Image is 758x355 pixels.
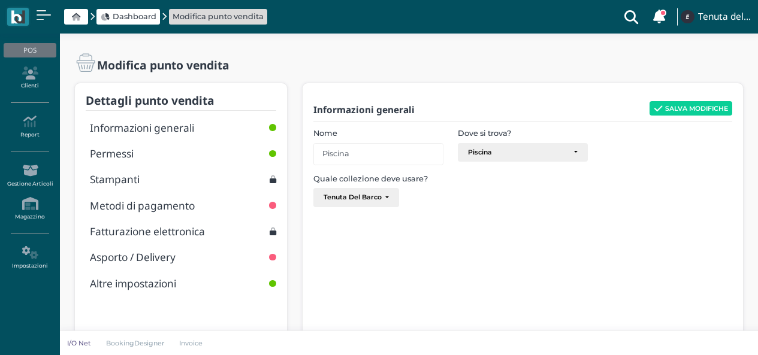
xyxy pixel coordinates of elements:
[4,241,56,274] a: Impostazioni
[673,318,748,345] iframe: Help widget launcher
[97,59,229,71] h2: Modifica punto vendita
[4,43,56,57] div: POS
[113,11,156,22] span: Dashboard
[306,128,451,139] label: Nome
[67,338,91,348] p: I/O Net
[313,188,399,207] button: Tenuta Del Barco
[451,128,595,139] label: Dove si trova?
[90,226,205,237] h3: Fatturazione elettronica
[458,143,588,162] button: Piscina
[679,2,751,31] a: ... Tenuta del Barco
[101,11,156,22] a: Dashboard
[90,200,195,211] h3: Metodi di pagamento
[468,148,568,157] div: Piscina
[4,110,56,143] a: Report
[313,104,415,116] b: Informazioni generali
[4,192,56,225] a: Magazzino
[306,173,523,184] label: Quale collezione deve usare?
[11,10,25,24] img: logo
[681,10,694,23] img: ...
[172,338,211,348] a: Invoice
[650,101,732,116] button: SALVA MODIFICHE
[90,278,176,289] h3: Altre impostazioni
[98,338,172,348] a: BookingDesigner
[173,11,264,22] a: Modifica punto vendita
[90,148,134,159] h3: Permessi
[698,12,751,22] h4: Tenuta del Barco
[4,159,56,192] a: Gestione Articoli
[4,62,56,95] a: Clienti
[313,143,443,165] input: Nome del punto vendita
[90,122,194,133] h3: Informazioni generali
[86,92,215,108] b: Dettagli punto vendita
[90,251,176,263] h3: Asporto / Delivery
[90,174,140,185] h3: Stampanti
[324,193,382,201] div: Tenuta Del Barco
